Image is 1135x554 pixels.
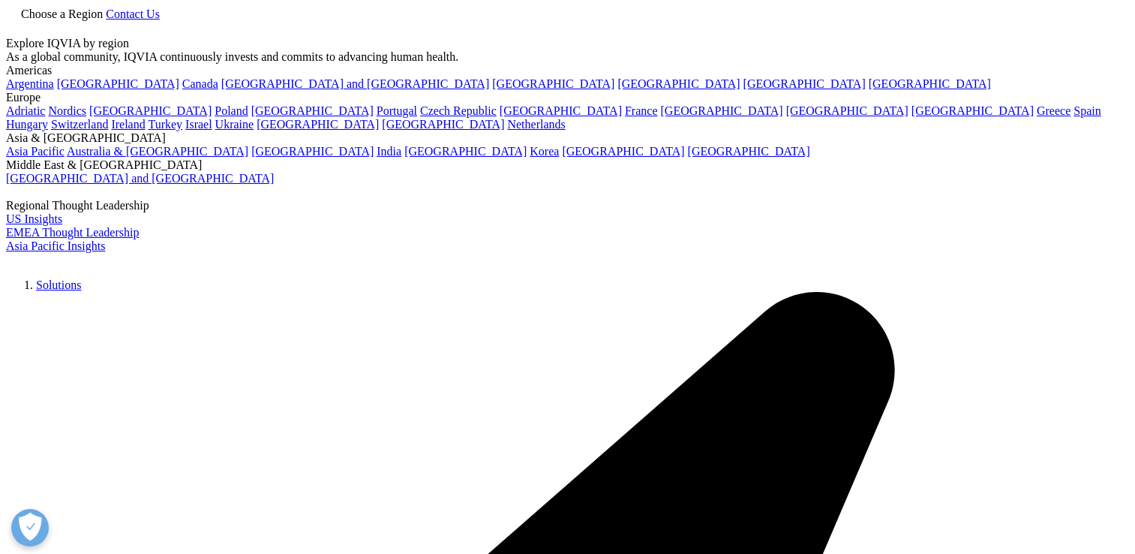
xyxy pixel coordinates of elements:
a: Nordics [48,104,86,117]
a: [GEOGRAPHIC_DATA] [257,118,379,131]
a: EMEA Thought Leadership [6,226,139,239]
a: [GEOGRAPHIC_DATA] [251,104,374,117]
a: [GEOGRAPHIC_DATA] [661,104,783,117]
a: Portugal [377,104,417,117]
div: As a global community, IQVIA continuously invests and commits to advancing human health. [6,50,1129,64]
a: [GEOGRAPHIC_DATA] [57,77,179,90]
a: [GEOGRAPHIC_DATA] [743,77,866,90]
div: Regional Thought Leadership [6,199,1129,212]
a: [GEOGRAPHIC_DATA] [911,104,1034,117]
a: [GEOGRAPHIC_DATA] [562,145,684,158]
a: Korea [530,145,559,158]
a: [GEOGRAPHIC_DATA] [869,77,991,90]
a: Asia Pacific [6,145,65,158]
a: US Insights [6,212,62,225]
a: France [625,104,658,117]
a: Czech Republic [420,104,497,117]
a: [GEOGRAPHIC_DATA] [492,77,614,90]
a: Switzerland [51,118,108,131]
a: Australia & [GEOGRAPHIC_DATA] [67,145,248,158]
a: [GEOGRAPHIC_DATA] [786,104,908,117]
a: [GEOGRAPHIC_DATA] and [GEOGRAPHIC_DATA] [6,172,274,185]
a: Netherlands [507,118,565,131]
a: Ireland [111,118,145,131]
a: Argentina [6,77,54,90]
div: Middle East & [GEOGRAPHIC_DATA] [6,158,1129,172]
button: Otwórz Preferencje [11,509,49,546]
a: Canada [182,77,218,90]
a: [GEOGRAPHIC_DATA] [404,145,527,158]
a: Turkey [148,118,182,131]
a: Asia Pacific Insights [6,239,105,252]
a: Poland [215,104,248,117]
a: Israel [185,118,212,131]
a: Adriatic [6,104,45,117]
a: Greece [1037,104,1070,117]
a: [GEOGRAPHIC_DATA] [688,145,810,158]
div: Americas [6,64,1129,77]
div: Explore IQVIA by region [6,37,1129,50]
a: Ukraine [215,118,254,131]
a: [GEOGRAPHIC_DATA] [89,104,212,117]
a: [GEOGRAPHIC_DATA] [251,145,374,158]
div: Asia & [GEOGRAPHIC_DATA] [6,131,1129,145]
a: Solutions [36,279,81,291]
div: Europe [6,91,1129,104]
span: Choose a Region [21,8,103,20]
a: Hungary [6,118,48,131]
a: Contact Us [106,8,160,20]
a: [GEOGRAPHIC_DATA] [382,118,504,131]
a: [GEOGRAPHIC_DATA] [617,77,740,90]
a: Spain [1073,104,1100,117]
a: [GEOGRAPHIC_DATA] and [GEOGRAPHIC_DATA] [221,77,489,90]
a: [GEOGRAPHIC_DATA] [500,104,622,117]
a: India [377,145,401,158]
